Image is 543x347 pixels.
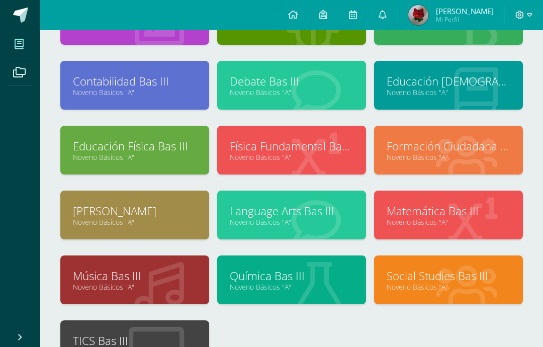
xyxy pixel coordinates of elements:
[436,15,494,24] span: Mi Perfil
[73,73,197,89] a: Contabilidad Bas III
[73,88,197,97] a: Noveno Básicos "A"
[73,203,197,219] a: [PERSON_NAME]
[230,138,353,154] a: Física Fundamental Bas III
[230,268,353,284] a: Química Bas III
[387,282,510,292] a: Noveno Básicos "A"
[408,5,428,25] img: 53bca0dbb1463a79da423530a0daa3ed.png
[230,282,353,292] a: Noveno Básicos "A"
[73,152,197,162] a: Noveno Básicos "A"
[73,138,197,154] a: Educación Física Bas III
[73,282,197,292] a: Noveno Básicos "A"
[387,88,510,97] a: Noveno Básicos "A"
[230,73,353,89] a: Debate Bas III
[436,6,494,16] span: [PERSON_NAME]
[387,138,510,154] a: Formación Ciudadana Bas III
[387,268,510,284] a: Social Studies Bas III
[73,268,197,284] a: Música Bas III
[230,203,353,219] a: Language Arts Bas III
[73,217,197,227] a: Noveno Básicos "A"
[230,217,353,227] a: Noveno Básicos "A"
[387,73,510,89] a: Educación [DEMOGRAPHIC_DATA][PERSON_NAME]
[387,217,510,227] a: Noveno Básicos "A"
[230,152,353,162] a: Noveno Básicos "A"
[387,203,510,219] a: Matemática Bas III
[230,88,353,97] a: Noveno Básicos "A"
[387,152,510,162] a: Noveno Básicos "A"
